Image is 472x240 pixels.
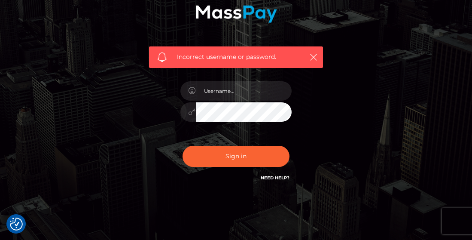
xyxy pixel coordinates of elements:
button: Consent Preferences [10,218,23,231]
img: Revisit consent button [10,218,23,231]
span: Incorrect username or password. [177,52,299,62]
button: Sign in [183,146,290,167]
a: Need Help? [261,175,289,181]
input: Username... [196,81,292,101]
